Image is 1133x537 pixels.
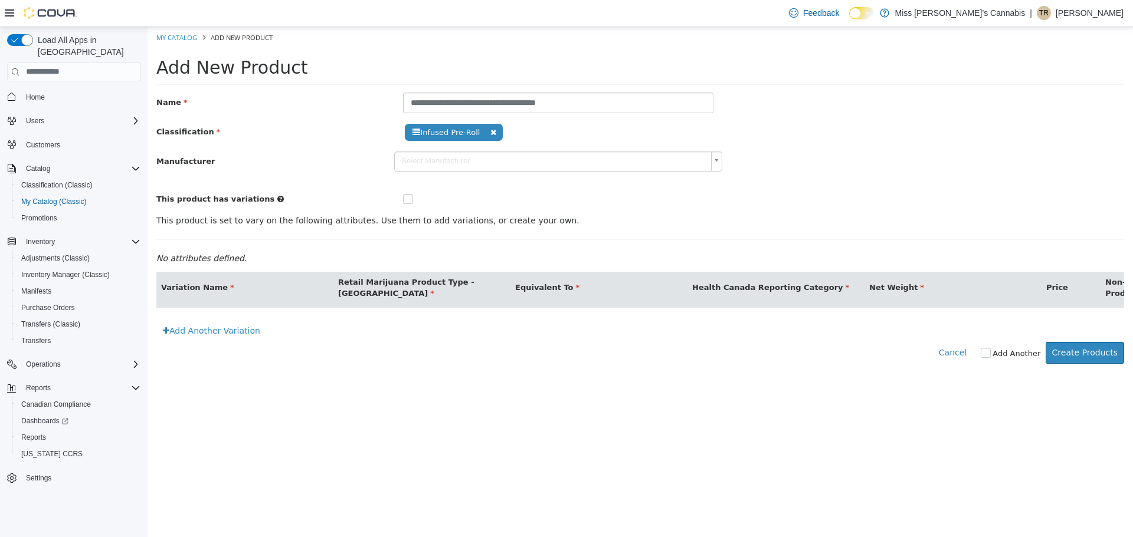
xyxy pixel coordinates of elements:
[12,429,145,446] button: Reports
[12,250,145,266] button: Adjustments (Classic)
[17,397,96,411] a: Canadian Compliance
[33,34,140,58] span: Load All Apps in [GEOGRAPHIC_DATA]
[958,251,1002,271] span: Non-Stock Product
[21,381,140,395] span: Reports
[845,321,893,332] label: Add Another
[21,433,46,442] span: Reports
[21,416,68,426] span: Dashboards
[21,270,110,279] span: Inventory Manager (Classic)
[26,164,50,173] span: Catalog
[17,430,51,444] a: Reports
[1037,6,1051,20] div: Tabitha Robinson
[9,293,119,315] a: Add Another Variation
[21,319,80,329] span: Transfers (Classic)
[849,7,874,19] input: Dark Mode
[247,124,575,144] a: Select Manufacturer
[21,357,140,371] span: Operations
[21,90,140,104] span: Home
[17,251,94,265] a: Adjustments (Classic)
[26,140,60,150] span: Customers
[9,100,73,109] span: Classification
[17,334,55,348] a: Transfers
[21,90,50,104] a: Home
[26,116,44,126] span: Users
[21,303,75,312] span: Purchase Orders
[21,213,57,223] span: Promotions
[2,380,145,396] button: Reports
[21,197,87,206] span: My Catalog (Classic)
[17,447,140,461] span: Washington CCRS
[1056,6,1124,20] p: [PERSON_NAME]
[191,251,327,271] span: Retail Marijuana Product Type - [GEOGRAPHIC_DATA]
[9,71,40,80] span: Name
[21,162,55,176] button: Catalog
[21,253,90,263] span: Adjustments (Classic)
[2,88,145,106] button: Home
[26,473,51,483] span: Settings
[26,360,61,369] span: Operations
[21,180,93,190] span: Classification (Classic)
[17,301,140,315] span: Purchase Orders
[899,256,921,265] span: Price
[21,400,91,409] span: Canadian Compliance
[17,414,73,428] a: Dashboards
[17,178,97,192] a: Classification (Classic)
[17,195,140,209] span: My Catalog (Classic)
[21,286,51,296] span: Manifests
[21,138,65,152] a: Customers
[9,130,67,139] span: Manufacturer
[21,235,140,249] span: Inventory
[784,1,844,25] a: Feedback
[63,6,125,15] span: Add New Product
[26,383,51,393] span: Reports
[9,187,977,200] p: This product is set to vary on the following attributes. Use them to add variations, or create yo...
[9,30,161,51] span: Add New Product
[2,136,145,153] button: Customers
[898,315,977,337] button: Create Products
[722,256,777,265] span: Net Weight
[21,470,140,485] span: Settings
[2,469,145,486] button: Settings
[9,6,50,15] a: My Catalog
[26,237,55,246] span: Inventory
[12,210,145,226] button: Promotions
[17,334,140,348] span: Transfers
[21,449,83,459] span: [US_STATE] CCRS
[17,211,62,225] a: Promotions
[1030,6,1032,20] p: |
[9,226,99,236] em: No attributes defined.
[21,336,51,345] span: Transfers
[17,317,140,331] span: Transfers (Classic)
[14,256,87,265] span: Variation Name
[12,283,145,299] button: Manifests
[21,235,60,249] button: Inventory
[2,356,145,373] button: Operations
[21,357,66,371] button: Operations
[26,93,45,102] span: Home
[17,301,80,315] a: Purchase Orders
[2,233,145,250] button: Inventory
[17,317,85,331] a: Transfers (Classic)
[12,193,145,210] button: My Catalog (Classic)
[12,446,145,462] button: [US_STATE] CCRS
[21,114,49,128] button: Users
[368,256,432,265] span: Equivalent To
[247,125,559,143] span: Select Manufacturer
[257,97,355,114] span: Infused Pre-Roll
[21,137,140,152] span: Customers
[21,114,140,128] span: Users
[1039,6,1049,20] span: TR
[17,414,140,428] span: Dashboards
[17,284,56,298] a: Manifests
[17,211,140,225] span: Promotions
[7,84,140,518] nav: Complex example
[12,316,145,332] button: Transfers (Classic)
[17,251,140,265] span: Adjustments (Classic)
[12,177,145,193] button: Classification (Classic)
[2,160,145,177] button: Catalog
[17,195,91,209] a: My Catalog (Classic)
[895,6,1026,20] p: Miss [PERSON_NAME]’s Cannabis
[17,284,140,298] span: Manifests
[17,447,87,461] a: [US_STATE] CCRS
